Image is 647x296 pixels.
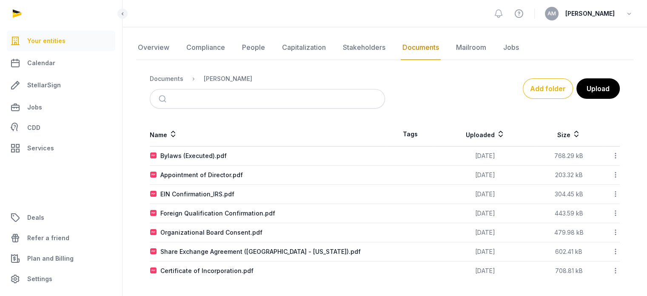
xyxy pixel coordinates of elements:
span: [DATE] [475,171,495,178]
td: 768.29 kB [535,147,602,166]
img: pdf.svg [150,152,157,159]
span: [DATE] [475,267,495,274]
nav: Tabs [136,35,633,60]
div: [PERSON_NAME] [204,75,252,83]
td: 708.81 kB [535,262,602,281]
a: Capitalization [280,35,328,60]
th: Size [535,122,602,147]
img: pdf.svg [150,267,157,274]
a: Overview [136,35,171,60]
td: 602.41 kB [535,242,602,262]
nav: Breadcrumb [150,69,385,89]
div: Organizational Board Consent.pdf [160,228,262,237]
span: Settings [27,274,52,284]
a: Deals [7,207,115,228]
div: Appointment of Director.pdf [160,171,243,179]
button: Upload [576,78,620,99]
img: pdf.svg [150,248,157,255]
span: StellarSign [27,80,61,90]
a: Jobs [502,35,521,60]
a: Documents [401,35,441,60]
span: [DATE] [475,152,495,159]
a: People [240,35,267,60]
iframe: Chat Widget [604,255,647,296]
span: [DATE] [475,190,495,198]
span: AM [547,11,556,16]
a: CDD [7,119,115,136]
a: Calendar [7,53,115,73]
span: [PERSON_NAME] [565,9,615,19]
img: pdf.svg [150,210,157,217]
td: 304.45 kB [535,185,602,204]
a: Mailroom [454,35,488,60]
a: Services [7,138,115,158]
div: Certificate of Incorporation.pdf [160,267,254,275]
a: Refer a friend [7,228,115,248]
div: Foreign Qualification Confirmation.pdf [160,209,275,218]
span: Calendar [27,58,55,68]
a: Compliance [185,35,227,60]
div: Bylaws (Executed).pdf [160,152,227,160]
th: Uploaded [435,122,535,147]
span: Refer a friend [27,233,69,243]
span: [DATE] [475,229,495,236]
img: pdf.svg [150,172,157,178]
a: StellarSign [7,75,115,95]
td: 443.59 kB [535,204,602,223]
a: Jobs [7,97,115,118]
a: Your entities [7,31,115,51]
div: Share Exchange Agreement ([GEOGRAPHIC_DATA] - [US_STATE]).pdf [160,247,361,256]
img: pdf.svg [150,229,157,236]
td: 479.98 kB [535,223,602,242]
span: Services [27,143,54,153]
span: Deals [27,213,44,223]
img: pdf.svg [150,191,157,198]
a: Plan and Billing [7,248,115,269]
button: AM [545,7,559,20]
span: Your entities [27,36,66,46]
span: [DATE] [475,248,495,255]
th: Name [150,122,385,147]
a: Stakeholders [341,35,387,60]
button: Add folder [523,78,573,99]
td: 203.32 kB [535,166,602,185]
span: Plan and Billing [27,253,74,264]
span: Jobs [27,102,42,112]
div: Documents [150,75,183,83]
th: Tags [385,122,436,147]
a: Settings [7,269,115,289]
span: [DATE] [475,210,495,217]
div: EIN Confirmation_IRS.pdf [160,190,234,198]
button: Submit [154,89,174,108]
span: CDD [27,123,40,133]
